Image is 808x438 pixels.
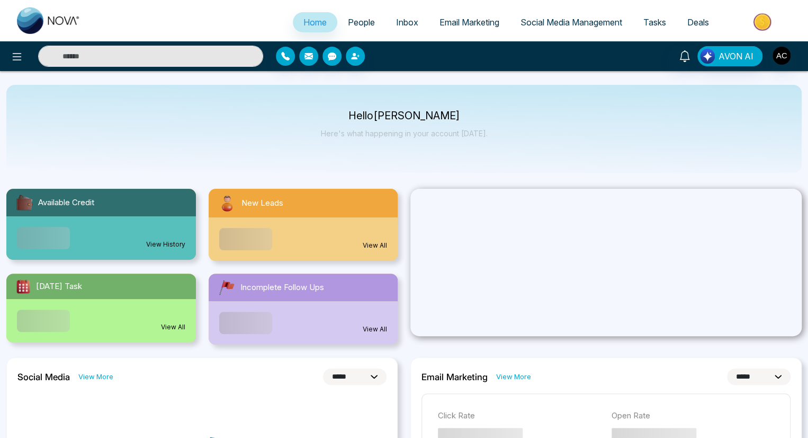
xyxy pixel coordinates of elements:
h2: Email Marketing [421,372,488,382]
img: User Avatar [773,47,791,65]
span: New Leads [241,197,283,209]
span: [DATE] Task [36,281,82,293]
img: Market-place.gif [725,10,802,34]
img: availableCredit.svg [15,193,34,212]
a: View More [496,372,531,382]
p: Hello [PERSON_NAME] [321,111,488,120]
img: Lead Flow [700,49,715,64]
a: Incomplete Follow UpsView All [202,274,405,345]
a: View All [363,325,387,334]
span: Email Marketing [439,17,499,28]
span: Tasks [643,17,666,28]
a: Email Marketing [429,12,510,32]
img: newLeads.svg [217,193,237,213]
a: Home [293,12,337,32]
a: View More [78,372,113,382]
a: View History [146,240,185,249]
a: Tasks [633,12,677,32]
a: Deals [677,12,720,32]
span: Home [303,17,327,28]
a: View All [161,322,185,332]
a: Inbox [385,12,429,32]
span: People [348,17,375,28]
span: AVON AI [719,50,753,63]
a: View All [363,241,387,250]
p: Click Rate [438,410,601,422]
h2: Social Media [17,372,70,382]
img: Nova CRM Logo [17,7,80,34]
span: Social Media Management [520,17,622,28]
a: Social Media Management [510,12,633,32]
a: People [337,12,385,32]
button: AVON AI [697,46,762,66]
span: Deals [687,17,709,28]
span: Incomplete Follow Ups [240,282,324,294]
img: todayTask.svg [15,278,32,295]
span: Available Credit [38,197,94,209]
span: Inbox [396,17,418,28]
a: New LeadsView All [202,189,405,261]
p: Here's what happening in your account [DATE]. [321,129,488,138]
p: Open Rate [612,410,775,422]
img: followUps.svg [217,278,236,297]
